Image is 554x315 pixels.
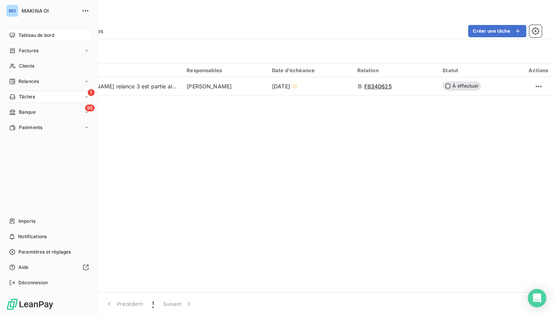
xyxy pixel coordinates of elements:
[19,63,34,70] span: Clients
[18,218,35,225] span: Imports
[147,296,159,312] button: 1
[18,32,54,39] span: Tableau de bord
[37,67,177,74] div: Tâche
[18,279,48,286] span: Déconnexion
[6,261,92,274] a: Aide
[442,67,519,73] div: Statut
[528,289,546,307] div: Open Intercom Messenger
[159,296,197,312] button: Suivant
[357,67,434,73] div: Relation
[19,109,36,116] span: Banque
[22,8,77,14] span: MAKINA OI
[18,233,47,240] span: Notifications
[187,83,232,90] span: [PERSON_NAME]
[19,93,35,100] span: Tâches
[442,81,481,91] span: À effectuer
[6,298,54,310] img: Logo LeanPay
[272,67,348,73] div: Date d'échéance
[18,78,39,85] span: Relances
[101,296,147,312] button: Précédent
[468,25,526,37] button: Créer une tâche
[19,124,42,131] span: Paiements
[272,83,290,90] span: [DATE]
[18,264,29,271] span: Aide
[364,83,392,90] span: F8340625
[19,47,38,54] span: Factures
[6,5,18,17] div: MO
[152,300,154,308] span: 1
[18,249,71,255] span: Paramètres et réglages
[528,67,549,73] div: Actions
[88,89,95,96] span: 1
[187,67,263,73] div: Responsables
[85,104,95,111] span: 95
